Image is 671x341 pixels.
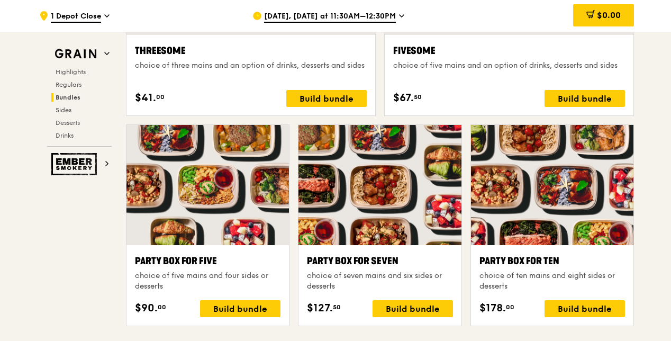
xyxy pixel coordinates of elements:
span: $0.00 [597,10,621,20]
div: Threesome [135,43,367,58]
div: Party Box for Ten [479,254,625,268]
span: 00 [156,93,165,101]
span: 50 [414,93,422,101]
span: $178. [479,300,506,316]
span: Drinks [56,132,74,139]
div: Build bundle [373,300,453,317]
span: Sides [56,106,71,114]
div: choice of three mains and an option of drinks, desserts and sides [135,60,367,71]
span: $41. [135,90,156,106]
div: choice of seven mains and six sides or desserts [307,271,452,292]
span: Highlights [56,68,86,76]
span: Bundles [56,94,80,101]
div: Party Box for Seven [307,254,452,268]
div: Party Box for Five [135,254,280,268]
img: Grain web logo [51,44,100,64]
img: Ember Smokery web logo [51,153,100,175]
span: 1 Depot Close [51,11,101,23]
span: $127. [307,300,333,316]
div: Build bundle [286,90,367,107]
span: Regulars [56,81,81,88]
div: Build bundle [200,300,280,317]
div: Build bundle [545,300,625,317]
div: choice of five mains and four sides or desserts [135,271,280,292]
span: Desserts [56,119,80,127]
div: Build bundle [545,90,625,107]
span: 00 [158,303,166,311]
div: choice of five mains and an option of drinks, desserts and sides [393,60,625,71]
span: [DATE], [DATE] at 11:30AM–12:30PM [264,11,396,23]
div: Fivesome [393,43,625,58]
span: $90. [135,300,158,316]
span: $67. [393,90,414,106]
div: choice of ten mains and eight sides or desserts [479,271,625,292]
span: 00 [506,303,514,311]
span: 50 [333,303,341,311]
